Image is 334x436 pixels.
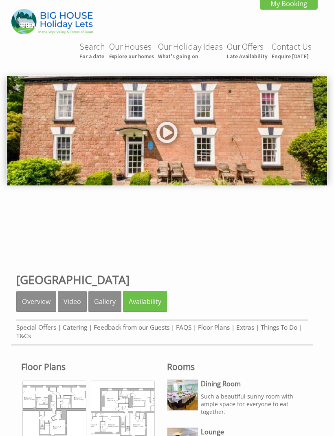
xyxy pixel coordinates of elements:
[94,323,169,332] a: Feedback from our Guests
[79,41,105,60] a: SearchFor a date
[123,291,167,312] a: Availability
[227,53,268,60] small: Late Availability
[261,323,297,332] a: Things To Do
[198,323,230,332] a: Floor Plans
[272,53,312,60] small: Enquire [DATE]
[176,323,191,332] a: FAQS
[16,332,31,340] a: T&Cs
[201,379,303,388] h3: Dining Room
[11,9,93,34] img: Big House Holiday Lets
[201,392,303,416] p: Such a beautiful sunny room with ample space for everyone to eat together.
[16,272,130,287] a: [GEOGRAPHIC_DATA]
[236,323,254,332] a: Extras
[227,41,268,60] a: Our OffersLate Availability
[167,380,198,410] img: Dining Room
[158,53,223,60] small: What's going on
[63,323,87,332] a: Catering
[16,323,56,332] a: Special Offers
[5,203,329,264] iframe: Customer reviews powered by Trustpilot
[167,361,303,372] h2: Rooms
[109,41,154,60] a: Our HousesExplore our homes
[158,41,223,60] a: Our Holiday IdeasWhat's going on
[88,291,121,312] a: Gallery
[58,291,87,312] a: Video
[16,291,56,312] a: Overview
[21,361,157,372] h2: Floor Plans
[272,41,312,60] a: Contact UsEnquire [DATE]
[79,53,105,60] small: For a date
[109,53,154,60] small: Explore our homes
